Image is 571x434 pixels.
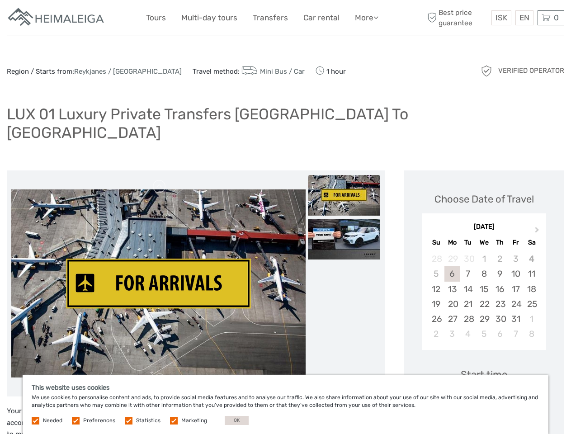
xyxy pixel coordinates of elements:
[428,266,444,281] div: Not available Sunday, October 5th, 2025
[444,311,460,326] div: Choose Monday, October 27th, 2025
[492,311,508,326] div: Choose Thursday, October 30th, 2025
[508,251,524,266] div: Not available Friday, October 3rd, 2025
[308,175,380,216] img: d17cabca94be4cdf9a944f0c6cf5d444_slider_thumbnail.jpg
[355,11,378,24] a: More
[7,105,564,142] h1: LUX 01 Luxury Private Transfers [GEOGRAPHIC_DATA] To [GEOGRAPHIC_DATA]
[476,282,492,297] div: Choose Wednesday, October 15th, 2025
[43,417,62,425] label: Needed
[492,282,508,297] div: Choose Thursday, October 16th, 2025
[428,251,444,266] div: Not available Sunday, September 28th, 2025
[428,326,444,341] div: Choose Sunday, November 2nd, 2025
[23,375,548,434] div: We use cookies to personalise content and ads, to provide social media features and to analyse ou...
[460,236,476,249] div: Tu
[476,266,492,281] div: Choose Wednesday, October 8th, 2025
[508,236,524,249] div: Fr
[83,417,115,425] label: Preferences
[508,311,524,326] div: Choose Friday, October 31st, 2025
[524,236,539,249] div: Sa
[492,297,508,311] div: Choose Thursday, October 23rd, 2025
[444,282,460,297] div: Choose Monday, October 13th, 2025
[515,10,533,25] div: EN
[460,326,476,341] div: Choose Tuesday, November 4th, 2025
[11,189,306,378] img: d17cabca94be4cdf9a944f0c6cf5d444_main_slider.jpg
[460,311,476,326] div: Choose Tuesday, October 28th, 2025
[434,192,534,206] div: Choose Date of Travel
[508,282,524,297] div: Choose Friday, October 17th, 2025
[316,65,346,77] span: 1 hour
[524,297,539,311] div: Choose Saturday, October 25th, 2025
[193,65,305,77] span: Travel method:
[524,326,539,341] div: Choose Saturday, November 8th, 2025
[7,67,182,76] span: Region / Starts from:
[552,13,560,22] span: 0
[460,297,476,311] div: Choose Tuesday, October 21st, 2025
[136,417,160,425] label: Statistics
[476,251,492,266] div: Not available Wednesday, October 1st, 2025
[422,222,546,232] div: [DATE]
[460,282,476,297] div: Choose Tuesday, October 14th, 2025
[428,236,444,249] div: Su
[524,266,539,281] div: Choose Saturday, October 11th, 2025
[476,311,492,326] div: Choose Wednesday, October 29th, 2025
[524,282,539,297] div: Choose Saturday, October 18th, 2025
[508,266,524,281] div: Choose Friday, October 10th, 2025
[524,311,539,326] div: Choose Saturday, November 1st, 2025
[476,236,492,249] div: We
[428,297,444,311] div: Choose Sunday, October 19th, 2025
[428,282,444,297] div: Choose Sunday, October 12th, 2025
[444,251,460,266] div: Not available Monday, September 29th, 2025
[181,11,237,24] a: Multi-day tours
[508,297,524,311] div: Choose Friday, October 24th, 2025
[428,311,444,326] div: Choose Sunday, October 26th, 2025
[181,417,207,425] label: Marketing
[308,219,380,259] img: 16fb447c7d50440eaa484c9a0dbf045b_slider_thumbnail.jpeg
[492,236,508,249] div: Th
[425,8,489,28] span: Best price guarantee
[225,416,249,425] button: OK
[476,297,492,311] div: Choose Wednesday, October 22nd, 2025
[146,11,166,24] a: Tours
[492,326,508,341] div: Choose Thursday, November 6th, 2025
[425,251,543,341] div: month 2025-10
[524,251,539,266] div: Not available Saturday, October 4th, 2025
[508,326,524,341] div: Choose Friday, November 7th, 2025
[444,297,460,311] div: Choose Monday, October 20th, 2025
[253,11,288,24] a: Transfers
[492,266,508,281] div: Choose Thursday, October 9th, 2025
[476,326,492,341] div: Choose Wednesday, November 5th, 2025
[495,13,507,22] span: ISK
[240,67,305,75] a: Mini Bus / Car
[492,251,508,266] div: Not available Thursday, October 2nd, 2025
[444,326,460,341] div: Choose Monday, November 3rd, 2025
[460,251,476,266] div: Not available Tuesday, September 30th, 2025
[444,266,460,281] div: Choose Monday, October 6th, 2025
[74,67,182,75] a: Reykjanes / [GEOGRAPHIC_DATA]
[444,236,460,249] div: Mo
[7,7,106,29] img: Apartments in Reykjavik
[32,384,539,392] h5: This website uses cookies
[460,266,476,281] div: Choose Tuesday, October 7th, 2025
[479,64,494,78] img: verified_operator_grey_128.png
[303,11,340,24] a: Car rental
[461,368,507,382] div: Start time
[531,225,545,239] button: Next Month
[498,66,564,75] span: Verified Operator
